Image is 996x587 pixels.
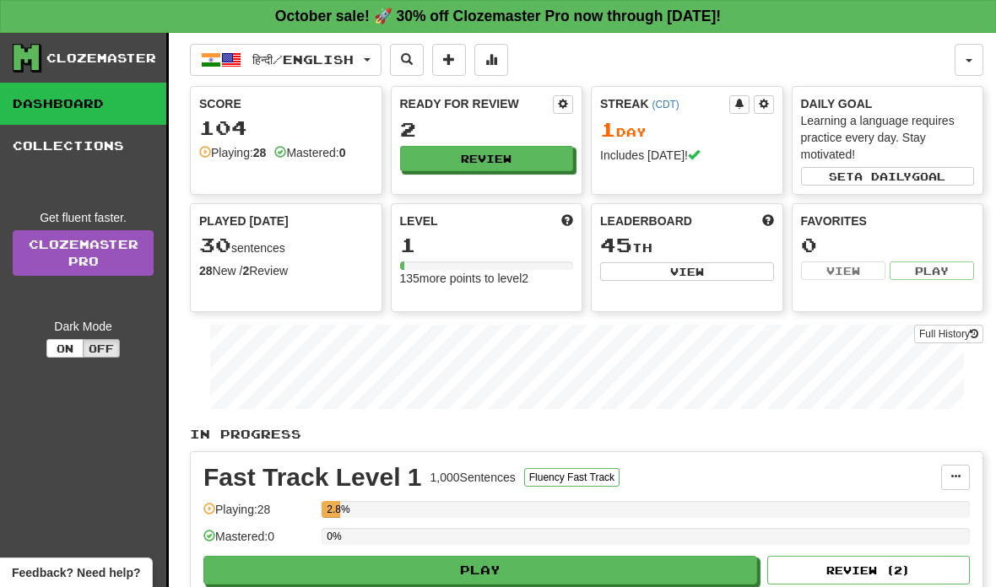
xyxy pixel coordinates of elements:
span: Score more points to level up [561,213,573,229]
div: Favorites [801,213,975,229]
div: 104 [199,117,373,138]
span: Open feedback widget [12,564,140,581]
span: 45 [600,233,632,256]
div: sentences [199,234,373,256]
div: Mastered: 0 [203,528,313,556]
div: Daily Goal [801,95,975,112]
button: Off [83,339,120,358]
div: th [600,234,774,256]
strong: 28 [199,264,213,277]
div: Includes [DATE]! [600,147,774,164]
div: Get fluent faster. [13,209,154,226]
a: (CDT) [652,99,679,110]
div: Ready for Review [400,95,554,112]
p: In Progress [190,426,983,443]
strong: 0 [339,146,346,159]
div: Learning a language requires practice every day. Stay motivated! [801,112,975,163]
button: Play [203,556,757,584]
div: Score [199,95,373,112]
button: हिन्दी/English [190,44,382,76]
div: Mastered: [274,144,345,161]
div: Fast Track Level 1 [203,465,422,490]
div: 1 [400,234,574,256]
button: Review [400,146,574,171]
button: On [46,339,84,358]
div: Dark Mode [13,318,154,335]
button: View [600,262,774,281]
span: This week in points, UTC [762,213,774,229]
strong: 28 [253,146,267,159]
span: 1 [600,117,616,141]
button: Play [890,261,974,280]
button: More stats [474,44,508,76]
span: Level [400,213,438,229]
div: Streak [600,95,729,112]
button: Review (2) [767,556,970,584]
div: New / Review [199,262,373,279]
div: 1,000 Sentences [430,469,516,486]
div: Clozemaster [46,50,156,67]
button: View [801,261,885,280]
button: Search sentences [390,44,424,76]
div: 2 [400,119,574,140]
button: Full History [914,325,983,343]
div: 135 more points to level 2 [400,270,574,287]
span: a daily [854,170,912,182]
a: ClozemasterPro [13,230,154,276]
button: Fluency Fast Track [524,468,620,487]
div: Day [600,119,774,141]
span: हिन्दी / English [252,52,354,67]
div: Playing: 28 [203,501,313,529]
strong: 2 [242,264,249,277]
span: Played [DATE] [199,213,289,229]
button: Seta dailygoal [801,167,975,186]
span: 30 [199,233,231,256]
div: 0 [801,234,975,256]
button: Add sentence to collection [432,44,466,76]
div: Playing: [199,144,266,161]
div: 2.8% [327,501,339,518]
span: Leaderboard [600,213,692,229]
strong: October sale! 🚀 30% off Clozemaster Pro now through [DATE]! [275,8,721,24]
